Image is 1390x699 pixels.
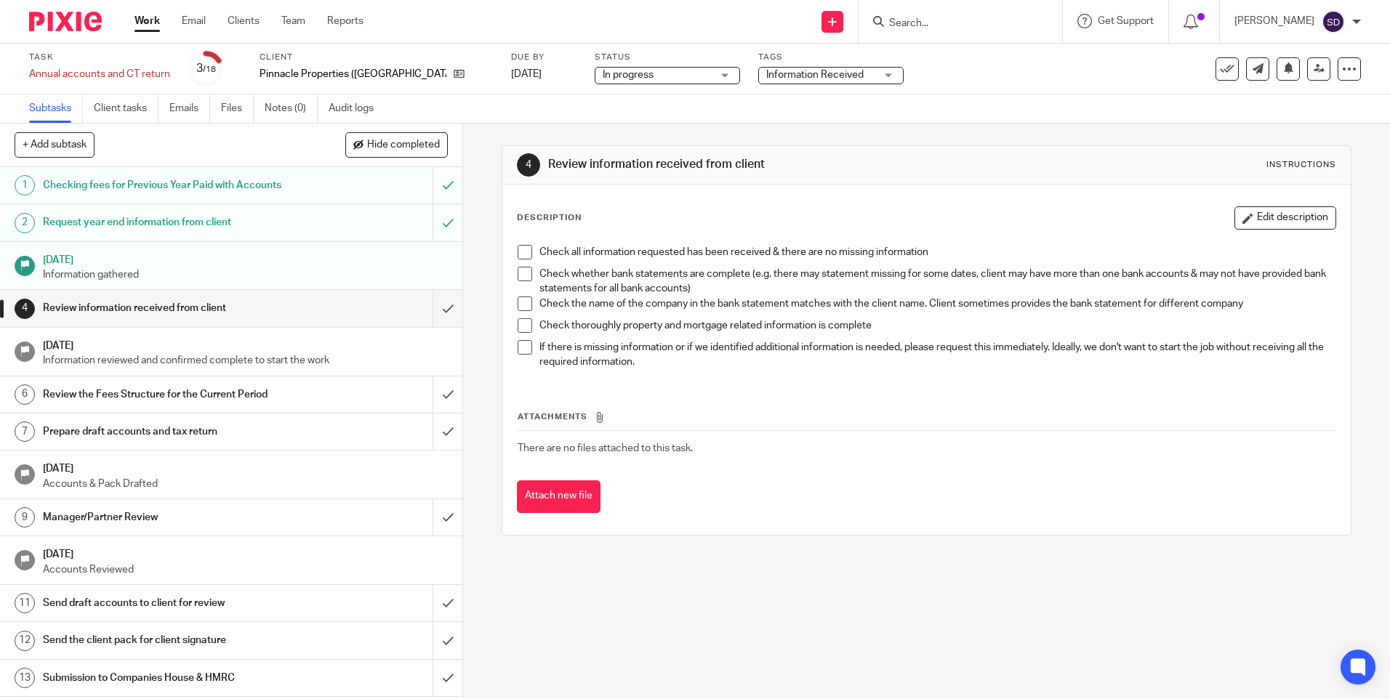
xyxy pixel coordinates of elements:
p: If there is missing information or if we identified additional information is needed, please requ... [539,340,1335,370]
div: Instructions [1266,159,1336,171]
button: Hide completed [345,132,448,157]
span: Attachments [518,413,587,421]
a: Reports [327,14,363,28]
a: Work [134,14,160,28]
p: Accounts Reviewed [43,562,449,577]
div: 4 [15,299,35,319]
small: /18 [203,65,216,73]
span: There are no files attached to this task. [518,443,693,453]
h1: Review information received from client [548,157,957,172]
label: Tags [758,52,904,63]
div: 7 [15,421,35,442]
button: Edit description [1234,206,1336,230]
h1: Manager/Partner Review [43,506,293,528]
div: 4 [517,153,540,177]
p: Check the name of the company in the bank statement matches with the client name. Client sometime... [539,296,1335,311]
h1: Review information received from client [43,297,293,319]
p: [PERSON_NAME] [1234,14,1314,28]
h1: Review the Fees Structure for the Current Period [43,384,293,405]
h1: Send the client pack for client signature [43,629,293,651]
span: Information Received [766,70,864,80]
span: [DATE] [511,69,542,79]
div: 6 [15,384,35,405]
span: Hide completed [367,140,440,151]
label: Task [29,52,170,63]
div: Annual accounts and CT return [29,67,170,81]
a: Clients [228,14,260,28]
h1: Send draft accounts to client for review [43,592,293,614]
a: Audit logs [329,94,385,123]
label: Status [595,52,740,63]
span: Get Support [1098,16,1154,26]
a: Email [182,14,206,28]
input: Search [888,17,1019,31]
label: Client [260,52,493,63]
a: Subtasks [29,94,83,123]
h1: [DATE] [43,335,449,353]
button: Attach new file [517,480,600,513]
a: Files [221,94,254,123]
a: Notes (0) [265,94,318,123]
div: 3 [196,60,216,77]
a: Team [281,14,305,28]
p: Check all information requested has been received & there are no missing information [539,245,1335,259]
p: Information reviewed and confirmed complete to start the work [43,353,449,368]
div: 1 [15,175,35,195]
label: Due by [511,52,577,63]
p: Accounts & Pack Drafted [43,477,449,491]
p: Information gathered [43,267,449,282]
div: 13 [15,668,35,688]
p: Description [517,212,582,224]
h1: Prepare draft accounts and tax return [43,421,293,443]
div: 12 [15,631,35,651]
div: 2 [15,213,35,233]
a: Client tasks [94,94,158,123]
span: In progress [603,70,654,80]
h1: [DATE] [43,544,449,562]
div: 11 [15,593,35,613]
img: Pixie [29,12,102,31]
img: svg%3E [1322,10,1345,33]
h1: Checking fees for Previous Year Paid with Accounts [43,174,293,196]
a: Emails [169,94,210,123]
p: Check whether bank statements are complete (e.g. there may statement missing for some dates, clie... [539,267,1335,296]
p: Check thoroughly property and mortgage related information is complete [539,318,1335,333]
button: + Add subtask [15,132,95,157]
h1: [DATE] [43,458,449,476]
div: 9 [15,507,35,528]
h1: [DATE] [43,249,449,267]
p: Pinnacle Properties ([GEOGRAPHIC_DATA]) Ltd [260,67,446,81]
h1: Submission to Companies House & HMRC [43,667,293,689]
h1: Request year end information from client [43,211,293,233]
